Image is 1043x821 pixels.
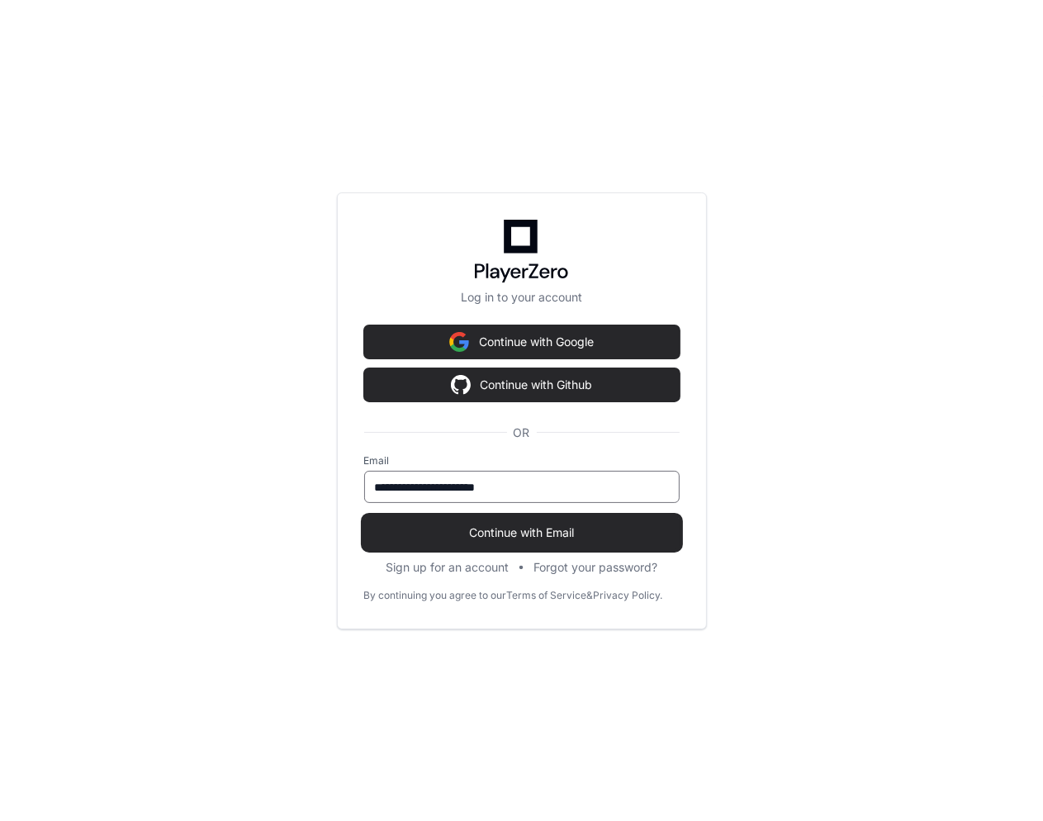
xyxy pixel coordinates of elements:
[507,589,587,602] a: Terms of Service
[364,589,507,602] div: By continuing you agree to our
[364,454,680,467] label: Email
[364,524,680,541] span: Continue with Email
[507,425,537,441] span: OR
[451,368,471,401] img: Sign in with google
[364,516,680,549] button: Continue with Email
[386,559,509,576] button: Sign up for an account
[449,325,469,358] img: Sign in with google
[533,559,657,576] button: Forgot your password?
[364,368,680,401] button: Continue with Github
[364,289,680,306] p: Log in to your account
[364,325,680,358] button: Continue with Google
[594,589,663,602] a: Privacy Policy.
[587,589,594,602] div: &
